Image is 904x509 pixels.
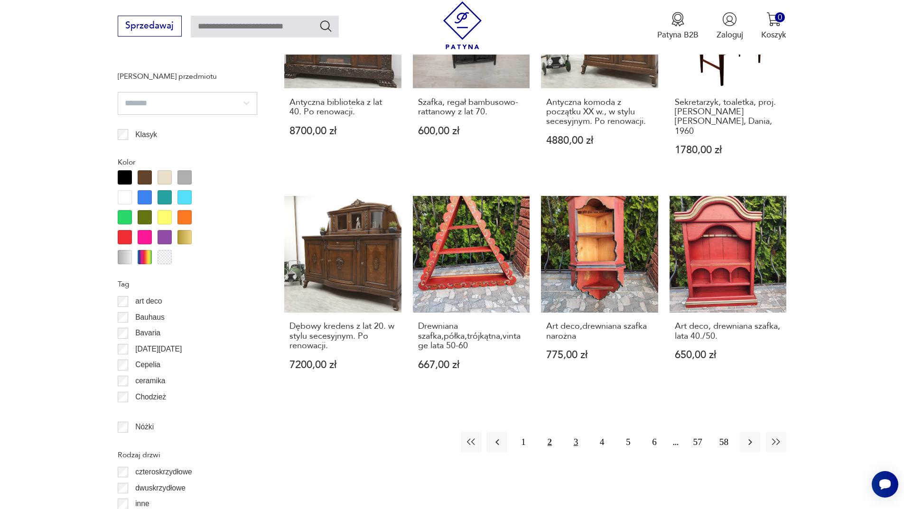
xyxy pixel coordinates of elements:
p: Cepelia [135,359,160,371]
button: Zaloguj [717,12,743,40]
p: Ćmielów [135,407,164,419]
p: 650,00 zł [675,350,782,360]
p: czteroskrzydłowe [135,466,192,478]
h3: Dębowy kredens z lat 20. w stylu secesyjnym. Po renowacji. [289,322,396,351]
button: Patyna B2B [657,12,699,40]
p: ceramika [135,375,165,387]
p: 8700,00 zł [289,126,396,136]
button: 3 [566,432,586,453]
p: art deco [135,295,162,307]
button: 1 [513,432,533,453]
button: 5 [618,432,638,453]
p: Chodzież [135,391,166,403]
a: Dębowy kredens z lat 20. w stylu secesyjnym. Po renowacji.Dębowy kredens z lat 20. w stylu secesy... [284,196,401,392]
a: Drewniana szafka,półka,trójkątna,vintage lata 50-60Drewniana szafka,półka,trójkątna,vintage lata ... [413,196,530,392]
p: Kolor [118,156,257,168]
a: Sprzedawaj [118,23,182,30]
p: [DATE][DATE] [135,343,182,355]
p: dwuskrzydłowe [135,482,186,494]
p: 1780,00 zł [675,145,782,155]
h3: Antyczna komoda z początku XX w., w stylu secesyjnym. Po renowacji. [546,98,653,127]
h3: Szafka, regał bambusowo-rattanowy z lat 70. [418,98,525,117]
h3: Art deco,drewniana szafka narożna [546,322,653,341]
a: Art deco, drewniana szafka, lata 40./50.Art deco, drewniana szafka, lata 40./50.650,00 zł [670,196,787,392]
p: Klasyk [135,129,157,141]
p: [PERSON_NAME] przedmiotu [118,70,257,83]
button: 57 [688,432,708,453]
p: Bauhaus [135,311,165,324]
img: Ikona medalu [671,12,685,27]
iframe: Smartsupp widget button [872,471,898,498]
p: Rodzaj drzwi [118,449,257,461]
a: Art deco,drewniana szafka narożnaArt deco,drewniana szafka narożna775,00 zł [541,196,658,392]
h3: Art deco, drewniana szafka, lata 40./50. [675,322,782,341]
p: Bavaria [135,327,160,339]
img: Ikonka użytkownika [722,12,737,27]
h3: Sekretarzyk, toaletka, proj. [PERSON_NAME] [PERSON_NAME], Dania, 1960 [675,98,782,137]
img: Patyna - sklep z meblami i dekoracjami vintage [438,1,486,49]
button: 2 [540,432,560,453]
img: Ikona koszyka [766,12,781,27]
button: 58 [714,432,734,453]
button: 4 [592,432,612,453]
p: 775,00 zł [546,350,653,360]
p: 4880,00 zł [546,136,653,146]
p: Tag [118,278,257,290]
h3: Antyczna biblioteka z lat 40. Po renowacji. [289,98,396,117]
p: Patyna B2B [657,29,699,40]
p: 7200,00 zł [289,360,396,370]
h3: Drewniana szafka,półka,trójkątna,vintage lata 50-60 [418,322,525,351]
p: Zaloguj [717,29,743,40]
button: 0Koszyk [761,12,786,40]
p: 600,00 zł [418,126,525,136]
button: Sprzedawaj [118,16,182,37]
div: 0 [775,12,785,22]
p: 667,00 zł [418,360,525,370]
button: Szukaj [319,19,333,33]
p: Nóżki [135,421,154,433]
p: Koszyk [761,29,786,40]
button: 6 [644,432,664,453]
a: Ikona medaluPatyna B2B [657,12,699,40]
